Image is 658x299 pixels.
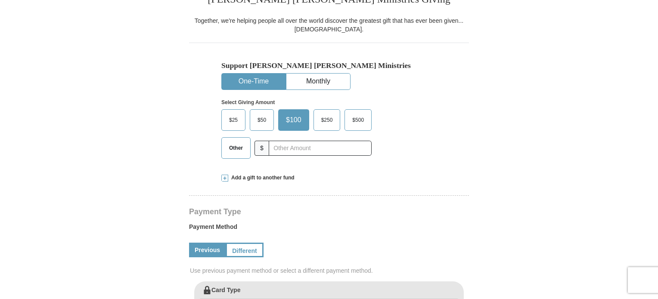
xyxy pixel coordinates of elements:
[189,222,469,235] label: Payment Method
[286,74,350,89] button: Monthly
[282,114,306,126] span: $100
[221,99,275,105] strong: Select Giving Amount
[222,74,286,89] button: One-Time
[189,16,469,34] div: Together, we're helping people all over the world discover the greatest gift that has ever been g...
[269,141,372,156] input: Other Amount
[221,61,437,70] h5: Support [PERSON_NAME] [PERSON_NAME] Ministries
[228,174,295,182] span: Add a gift to another fund
[225,142,247,154] span: Other
[225,114,242,126] span: $25
[226,243,264,257] a: Different
[253,114,270,126] span: $50
[189,243,226,257] a: Previous
[190,266,470,275] span: Use previous payment method or select a different payment method.
[255,141,269,156] span: $
[189,208,469,215] h4: Payment Type
[317,114,337,126] span: $250
[348,114,368,126] span: $500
